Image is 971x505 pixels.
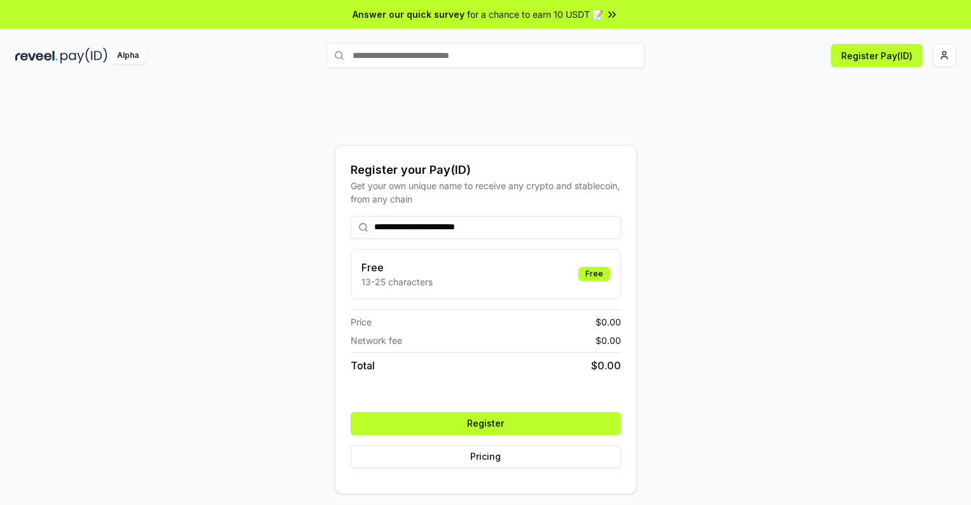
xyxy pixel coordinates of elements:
[361,260,433,275] h3: Free
[361,275,433,288] p: 13-25 characters
[831,44,923,67] button: Register Pay(ID)
[110,48,146,64] div: Alpha
[351,179,621,206] div: Get your own unique name to receive any crypto and stablecoin, from any chain
[351,412,621,435] button: Register
[596,315,621,329] span: $ 0.00
[467,8,603,21] span: for a chance to earn 10 USDT 📝
[351,445,621,468] button: Pricing
[351,315,372,329] span: Price
[351,334,402,347] span: Network fee
[60,48,108,64] img: pay_id
[351,358,375,373] span: Total
[578,267,610,281] div: Free
[351,161,621,179] div: Register your Pay(ID)
[596,334,621,347] span: $ 0.00
[353,8,465,21] span: Answer our quick survey
[15,48,58,64] img: reveel_dark
[591,358,621,373] span: $ 0.00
